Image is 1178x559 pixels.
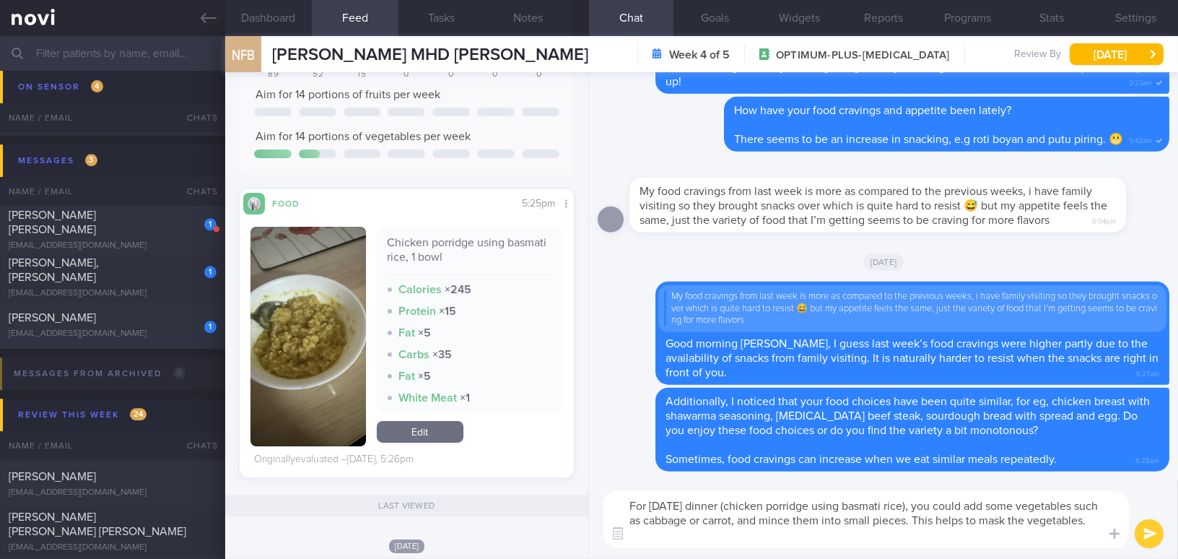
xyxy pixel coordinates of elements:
[85,154,97,166] span: 3
[399,349,430,360] strong: Carbs
[9,471,96,482] span: [PERSON_NAME]
[1129,74,1152,88] span: 9:23am
[664,291,1161,326] div: My food cravings from last week is more as compared to the previous weeks, i have family visiting...
[9,116,217,126] div: [EMAIL_ADDRESS][DOMAIN_NAME]
[256,89,440,100] span: Aim for 14 portions of fruits per week
[254,454,414,467] div: Originally evaluated – [DATE], 5:26pm
[666,338,1159,378] span: Good morning [PERSON_NAME], I guess last week’s food cravings were higher partly due to the avail...
[387,69,427,80] div: 0
[399,370,416,382] strong: Fat
[130,408,147,420] span: 24
[272,46,588,64] span: [PERSON_NAME] MHD [PERSON_NAME]
[522,199,555,209] span: 5:25pm
[1070,43,1164,65] button: [DATE]
[388,235,553,275] div: Chicken porridge using basmati rice, 1 bowl
[461,392,471,404] strong: × 1
[265,196,323,209] div: Food
[14,405,150,425] div: Review this week
[9,487,217,498] div: [EMAIL_ADDRESS][DOMAIN_NAME]
[298,69,338,80] div: 52
[9,288,217,299] div: [EMAIL_ADDRESS][DOMAIN_NAME]
[1092,213,1116,227] span: 6:04pm
[9,99,96,110] span: [PERSON_NAME]
[440,305,457,317] strong: × 15
[222,27,265,83] div: NFB
[399,392,458,404] strong: White Meat
[419,370,432,382] strong: × 5
[9,75,217,86] div: [EMAIL_ADDRESS][DOMAIN_NAME]
[669,48,730,62] strong: Week 4 of 5
[433,349,453,360] strong: × 35
[256,131,471,142] span: Aim for 14 portions of vegetables per week
[377,421,463,443] a: Edit
[9,329,217,339] div: [EMAIL_ADDRESS][DOMAIN_NAME]
[204,266,217,278] div: 1
[776,48,949,63] span: OPTIMUM-PLUS-[MEDICAL_DATA]
[399,327,416,339] strong: Fat
[1135,452,1159,466] span: 8:28am
[167,177,225,206] div: Chats
[342,69,382,80] div: 15
[9,257,99,283] span: [PERSON_NAME], [PERSON_NAME]
[734,134,1123,145] span: There seems to be an increase in snacking, e.g roti boyan and putu piring. 😬
[204,321,217,333] div: 1
[863,253,904,271] span: [DATE]
[250,227,366,446] img: Chicken porridge using basmati rice, 1 bowl
[9,542,217,553] div: [EMAIL_ADDRESS][DOMAIN_NAME]
[9,240,217,251] div: [EMAIL_ADDRESS][DOMAIN_NAME]
[640,186,1107,226] span: My food cravings from last week is more as compared to the previous weeks, i have family visiting...
[9,511,186,537] span: [PERSON_NAME] [PERSON_NAME] [PERSON_NAME]
[475,69,515,80] div: 0
[445,284,472,295] strong: × 245
[9,312,96,324] span: [PERSON_NAME]
[225,495,588,516] div: Last viewed
[389,539,425,553] span: [DATE]
[431,69,471,80] div: 0
[1014,48,1061,61] span: Review By
[1136,365,1159,379] span: 8:27am
[173,367,186,379] span: 0
[14,151,101,170] div: Messages
[1129,132,1152,146] span: 9:42am
[9,209,96,235] span: [PERSON_NAME] [PERSON_NAME]
[10,364,189,383] div: Messages from Archived
[167,431,225,460] div: Chats
[254,69,294,80] div: 89
[734,105,1011,116] span: How have your food cravings and appetite been lately?
[666,396,1150,436] span: Additionally, I noticed that your food choices have been quite similar, for eg, chicken breast wi...
[204,218,217,230] div: 1
[520,69,559,80] div: 0
[419,327,432,339] strong: × 5
[399,284,442,295] strong: Calories
[399,305,437,317] strong: Protein
[666,454,1057,465] span: Sometimes, food cravings can increase when we eat similar meals repeatedly.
